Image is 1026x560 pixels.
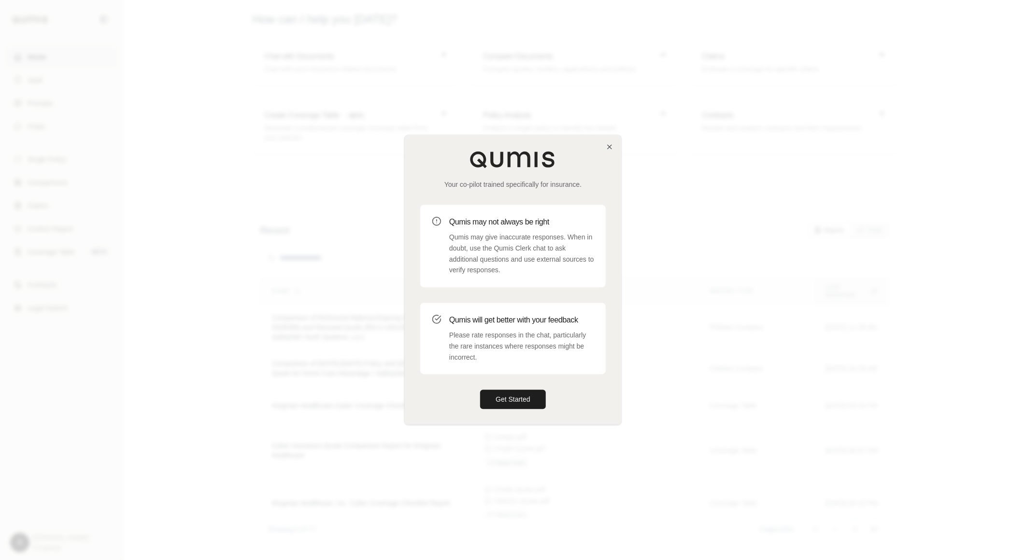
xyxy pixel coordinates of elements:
[449,232,594,276] p: Qumis may give inaccurate responses. When in doubt, use the Qumis Clerk chat to ask additional qu...
[449,314,594,326] h3: Qumis will get better with your feedback
[420,180,606,189] p: Your co-pilot trained specifically for insurance.
[449,330,594,363] p: Please rate responses in the chat, particularly the rare instances where responses might be incor...
[449,216,594,228] h3: Qumis may not always be right
[480,390,546,409] button: Get Started
[470,151,556,168] img: Qumis Logo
